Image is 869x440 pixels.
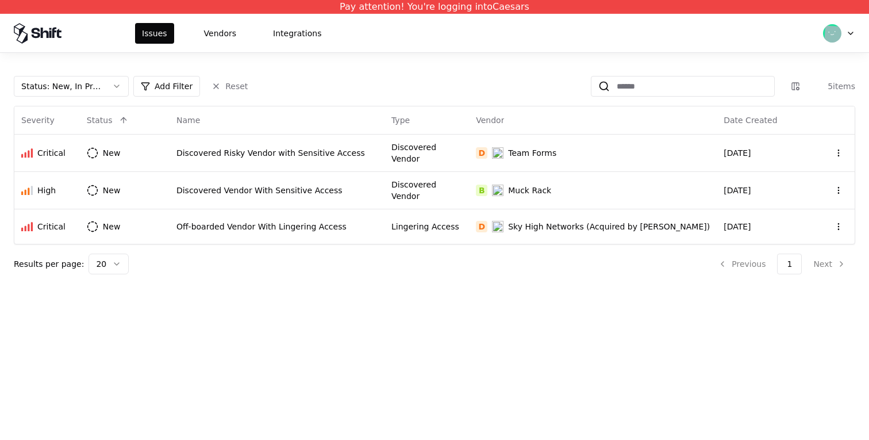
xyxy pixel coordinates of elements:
[176,147,378,159] div: Discovered Risky Vendor with Sensitive Access
[709,254,855,274] nav: pagination
[87,114,113,126] div: Status
[37,221,66,232] div: Critical
[391,114,410,126] div: Type
[724,147,809,159] div: [DATE]
[476,147,487,159] div: D
[724,114,777,126] div: Date Created
[176,185,378,196] div: Discovered Vendor With Sensitive Access
[508,221,710,232] div: Sky High Networks (Acquired by [PERSON_NAME])
[724,221,809,232] div: [DATE]
[205,76,255,97] button: Reset
[724,185,809,196] div: [DATE]
[135,23,174,44] button: Issues
[133,76,200,97] button: Add Filter
[103,147,121,159] div: New
[492,185,503,196] img: Muck Rack
[476,185,487,196] div: B
[14,258,84,270] p: Results per page:
[492,221,503,232] img: Sky High Networks (Acquired by McAfee)
[87,216,141,237] button: New
[37,185,56,196] div: High
[37,147,66,159] div: Critical
[476,114,504,126] div: Vendor
[103,185,121,196] div: New
[508,147,556,159] div: Team Forms
[391,141,462,164] div: Discovered Vendor
[21,81,103,92] div: Status : New, In Progress
[266,23,328,44] button: Integrations
[777,254,802,274] button: 1
[391,179,462,202] div: Discovered Vendor
[87,143,141,163] button: New
[176,221,378,232] div: Off-boarded Vendor With Lingering Access
[103,221,121,232] div: New
[176,114,200,126] div: Name
[809,81,855,92] div: 5 items
[476,221,487,232] div: D
[21,114,55,126] div: Severity
[391,221,462,232] div: Lingering Access
[492,147,503,159] img: Team Forms
[87,180,141,201] button: New
[508,185,551,196] div: Muck Rack
[197,23,243,44] button: Vendors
